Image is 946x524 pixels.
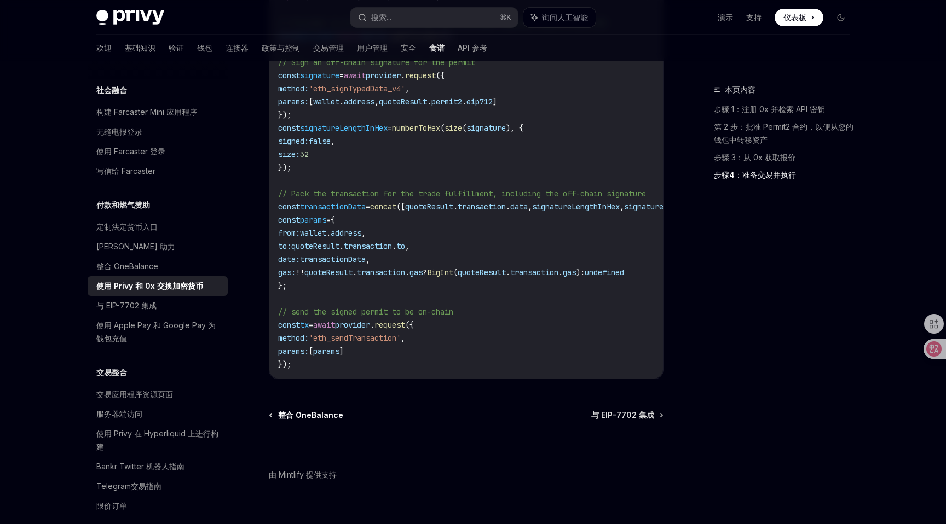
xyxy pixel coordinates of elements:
[300,254,366,264] span: transactionData
[309,97,313,107] span: [
[392,241,396,251] span: .
[88,476,228,496] a: Telegram交易指南
[532,202,620,212] span: signatureLengthInHex
[366,254,370,264] span: ,
[746,13,762,22] font: 支持
[291,241,339,251] span: quoteResult
[714,118,858,149] a: 第 2 步：批准 Permit2 合约，以便从您的钱包中转移资产
[96,281,203,290] font: 使用 Privy 和 0x 交换加密货币
[88,217,228,237] a: 定制法定货币入口
[278,123,300,133] span: const
[339,71,344,80] span: =
[300,71,339,80] span: signature
[296,267,304,277] span: !!
[370,202,396,212] span: concat
[88,276,228,296] a: 使用 Privy 和 0x 交换加密货币
[331,215,335,225] span: {
[714,104,825,114] font: 步骤 1：注册 0x 并检索 API 密钥
[427,267,453,277] span: BigInt
[309,320,313,330] span: =
[270,410,343,421] a: 整合 OneBalance
[775,9,823,26] a: 仪表板
[96,222,158,231] font: 定制法定货币入口
[392,123,440,133] span: numberToHex
[388,123,392,133] span: =
[96,368,127,377] font: 交易整合
[401,333,405,343] span: ,
[278,97,309,107] span: params:
[313,320,335,330] span: await
[427,97,431,107] span: .
[269,469,337,480] a: 由 Mintlify 提供支持
[405,71,436,80] span: request
[300,320,309,330] span: tx
[96,501,127,510] font: 限价订单
[510,267,558,277] span: transaction
[96,389,173,399] font: 交易应用程序资源页面
[96,409,142,418] font: 服务器端访问
[462,97,466,107] span: .
[405,84,409,94] span: ,
[278,189,646,199] span: // Pack the transaction for the trade fulfillment, including the off-chain signature
[300,202,366,212] span: transactionData
[226,43,249,53] font: 连接器
[558,267,563,277] span: .
[313,35,344,61] a: 交易管理
[585,267,624,277] span: undefined
[278,359,291,369] span: });
[396,241,405,251] span: to
[309,84,405,94] span: 'eth_signTypedData_v4'
[405,202,453,212] span: quoteResult
[278,320,300,330] span: const
[466,97,493,107] span: eip712
[96,35,112,61] a: 欢迎
[453,267,458,277] span: (
[714,170,796,179] font: 步骤4：准备交易并执行
[591,410,662,421] a: 与 EIP-7702 集成
[563,267,576,277] span: gas
[366,71,401,80] span: provider
[278,281,287,290] span: };
[458,35,487,61] a: API 参考
[169,35,184,61] a: 验证
[344,71,366,80] span: await
[725,85,755,94] font: 本页内容
[278,110,291,120] span: });
[96,107,197,117] font: 构建 Farcaster Mini 应用程序
[262,43,300,53] font: 政策与控制
[313,97,339,107] span: wallet
[506,202,510,212] span: .
[278,202,300,212] span: const
[96,242,175,251] font: [PERSON_NAME] 助力
[458,267,506,277] span: quoteResult
[718,13,733,22] font: 演示
[309,346,313,356] span: [
[300,123,388,133] span: signatureLengthInHex
[576,267,580,277] span: )
[88,496,228,516] a: 限价订单
[783,13,806,22] font: 仪表板
[96,43,112,53] font: 欢迎
[96,321,216,343] font: 使用 Apple Pay 和 Google Pay 为钱包充值
[506,13,511,21] font: K
[445,123,462,133] span: size
[714,122,853,144] font: 第 2 步：批准 Permit2 合约，以便从您的钱包中转移资产
[300,215,326,225] span: params
[278,136,309,146] span: signed:
[379,97,427,107] span: quoteResult
[357,35,388,61] a: 用户管理
[431,97,462,107] span: permit2
[278,333,309,343] span: method:
[96,85,127,95] font: 社会融合
[401,71,405,80] span: .
[429,35,445,61] a: 食谱
[326,228,331,238] span: .
[714,153,795,162] font: 步骤 3：从 0x 获取报价
[506,123,523,133] span: ), {
[714,149,858,166] a: 步骤 3：从 0x 获取报价
[466,123,506,133] span: signature
[458,202,506,212] span: transaction
[374,320,405,330] span: request
[96,462,184,471] font: Bankr Twitter 机器人指南
[169,43,184,53] font: 验证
